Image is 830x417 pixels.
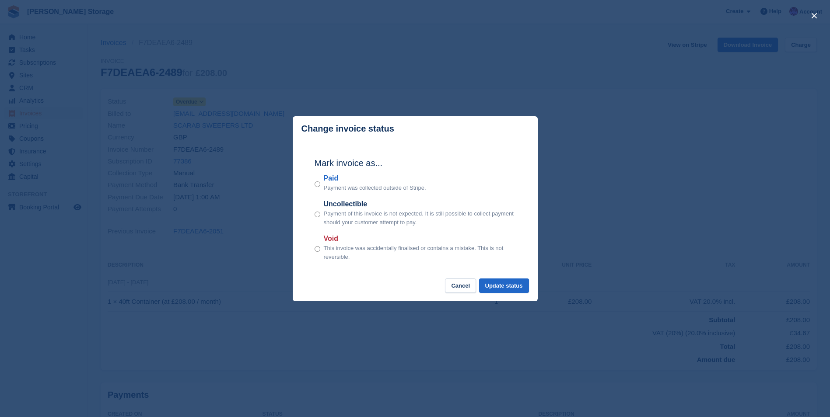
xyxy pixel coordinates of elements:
label: Void [324,233,516,244]
label: Uncollectible [324,199,516,209]
p: This invoice was accidentally finalised or contains a mistake. This is not reversible. [324,244,516,261]
p: Change invoice status [301,124,394,134]
p: Payment of this invoice is not expected. It is still possible to collect payment should your cust... [324,209,516,226]
p: Payment was collected outside of Stripe. [324,184,426,192]
label: Paid [324,173,426,184]
button: close [807,9,821,23]
h2: Mark invoice as... [315,156,516,170]
button: Cancel [445,278,476,293]
button: Update status [479,278,529,293]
